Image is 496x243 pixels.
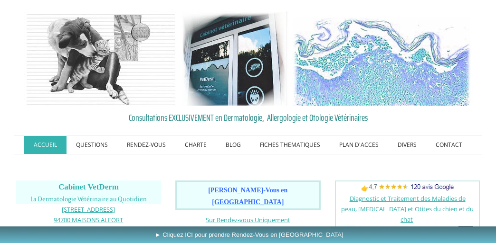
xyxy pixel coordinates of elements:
a: BLOG [216,136,250,154]
a: CHARTE [175,136,216,154]
a: QUESTIONS [67,136,117,154]
a: Sur Rendez-vous Uniquement [206,216,290,224]
a: [PERSON_NAME]-Vous en [GEOGRAPHIC_DATA] [208,187,287,206]
a: [MEDICAL_DATA] et Otites du chien et du chat [358,205,474,224]
a: CONTACT [426,136,472,154]
a: PLAN D'ACCES [330,136,388,154]
a: Consultations EXCLUSIVEMENT en Dermatologie, Allergologie et Otologie Vétérinaires [16,110,480,125]
a: RENDEZ-VOUS [117,136,175,154]
span: Cabinet VetDerm [58,182,119,191]
span: En semaine et le [DATE] de 8h40 à 18h40 [191,226,304,234]
a: Diagnostic et Traitement des Maladies de peau, [341,194,466,213]
span: La Dermatologie Vétérinaire au Quotidien [30,196,147,203]
a: [STREET_ADDRESS] [62,205,115,214]
span: 👉 [361,184,454,192]
a: DIVERS [388,136,426,154]
span: ► Cliquez ICI pour prendre Rendez-Vous en [GEOGRAPHIC_DATA] [155,231,343,238]
span: 94700 MAISONS ALFORT [54,216,123,224]
span: Secrétariat : 01 43 76 84 38 [52,225,125,234]
a: 94700 MAISONS ALFORT [54,215,123,224]
span: [STREET_ADDRESS] [62,205,115,214]
a: ACCUEIL [24,136,67,154]
a: FICHES THEMATIQUES [250,136,330,154]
